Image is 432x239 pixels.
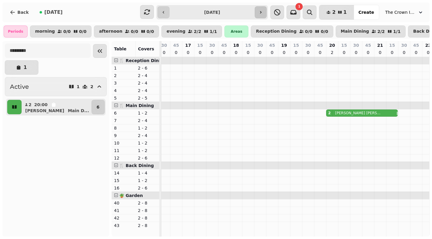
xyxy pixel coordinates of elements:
[382,7,427,18] button: The Crown Inn
[358,10,374,14] span: Create
[354,5,379,19] button: Create
[25,108,64,114] p: [PERSON_NAME]
[114,80,133,86] p: 3
[306,49,310,55] p: 0
[5,5,34,19] button: Back
[138,208,157,214] p: 2 - 8
[114,133,133,139] p: 9
[330,49,334,55] p: 2
[4,25,28,37] div: Periods
[93,44,107,58] button: Collapse sidebar
[138,125,157,131] p: 1 - 2
[35,5,67,19] button: [DATE]
[138,80,157,86] p: 2 - 4
[332,10,335,15] span: 2
[328,111,331,115] div: 2
[185,42,191,48] p: 17
[138,133,157,139] p: 2 - 4
[114,170,133,176] p: 14
[114,148,133,154] p: 11
[318,49,322,55] p: 0
[138,140,157,146] p: 1 - 2
[282,49,286,55] p: 0
[305,42,311,48] p: 30
[119,58,166,63] span: 🍴 Reception Dining
[44,10,63,15] span: [DATE]
[198,49,202,55] p: 0
[197,42,203,48] p: 15
[393,29,401,34] p: 1 / 1
[97,104,100,110] p: 6
[131,29,138,34] p: 0 / 0
[114,65,133,71] p: 1
[343,10,347,15] span: 1
[270,49,274,55] p: 0
[34,102,48,108] p: 20:00
[257,42,263,48] p: 30
[138,148,157,154] p: 1 - 2
[414,49,418,55] p: 0
[77,85,80,89] p: 1
[5,60,38,75] button: 1
[114,46,127,51] span: Table
[119,193,143,198] span: 🪴 Garden
[30,25,91,37] button: morning0/00/0
[378,49,382,55] p: 0
[353,42,359,48] p: 30
[385,9,415,15] span: The Crown Inn
[10,82,29,91] h2: Active
[354,49,358,55] p: 0
[246,49,250,55] p: 0
[17,10,29,14] span: Back
[94,25,159,37] button: afternoon0/00/0
[138,185,157,191] p: 2 - 6
[251,25,333,37] button: Reception Dining0/00/0
[210,29,217,34] p: 1 / 1
[425,42,431,48] p: 22
[221,42,227,48] p: 45
[341,29,369,34] p: Main Dining
[138,88,157,94] p: 2 - 4
[298,5,300,8] span: 1
[114,140,133,146] p: 10
[269,42,275,48] p: 45
[256,29,296,34] p: Reception Dining
[138,46,154,51] span: Covers
[114,155,133,161] p: 12
[138,110,157,116] p: 1 - 2
[342,49,346,55] p: 0
[63,29,71,34] p: 0 / 0
[138,170,157,176] p: 1 - 4
[401,42,407,48] p: 30
[147,29,154,34] p: 0 / 0
[119,103,154,108] span: 🍴 Main Dining
[90,85,93,89] p: 2
[426,49,430,55] p: 0
[161,25,222,37] button: evening2/21/1
[138,215,157,221] p: 2 - 8
[138,200,157,206] p: 2 - 8
[321,29,328,34] p: 0 / 0
[114,185,133,191] p: 16
[138,65,157,71] p: 2 - 6
[162,49,166,55] p: 0
[114,73,133,79] p: 2
[294,49,298,55] p: 0
[114,200,133,206] p: 40
[317,42,323,48] p: 45
[366,49,370,55] p: 0
[91,100,105,114] button: 6
[114,223,133,229] p: 43
[99,29,122,34] p: afternoon
[210,49,214,55] p: 0
[224,25,248,37] div: Areas
[79,29,87,34] p: 0 / 0
[68,108,89,114] p: Main D ...
[209,42,215,48] p: 30
[173,42,179,48] p: 45
[194,29,201,34] p: 2 / 2
[234,49,238,55] p: 0
[5,77,107,96] button: Active12
[305,29,313,34] p: 0 / 0
[365,42,371,48] p: 45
